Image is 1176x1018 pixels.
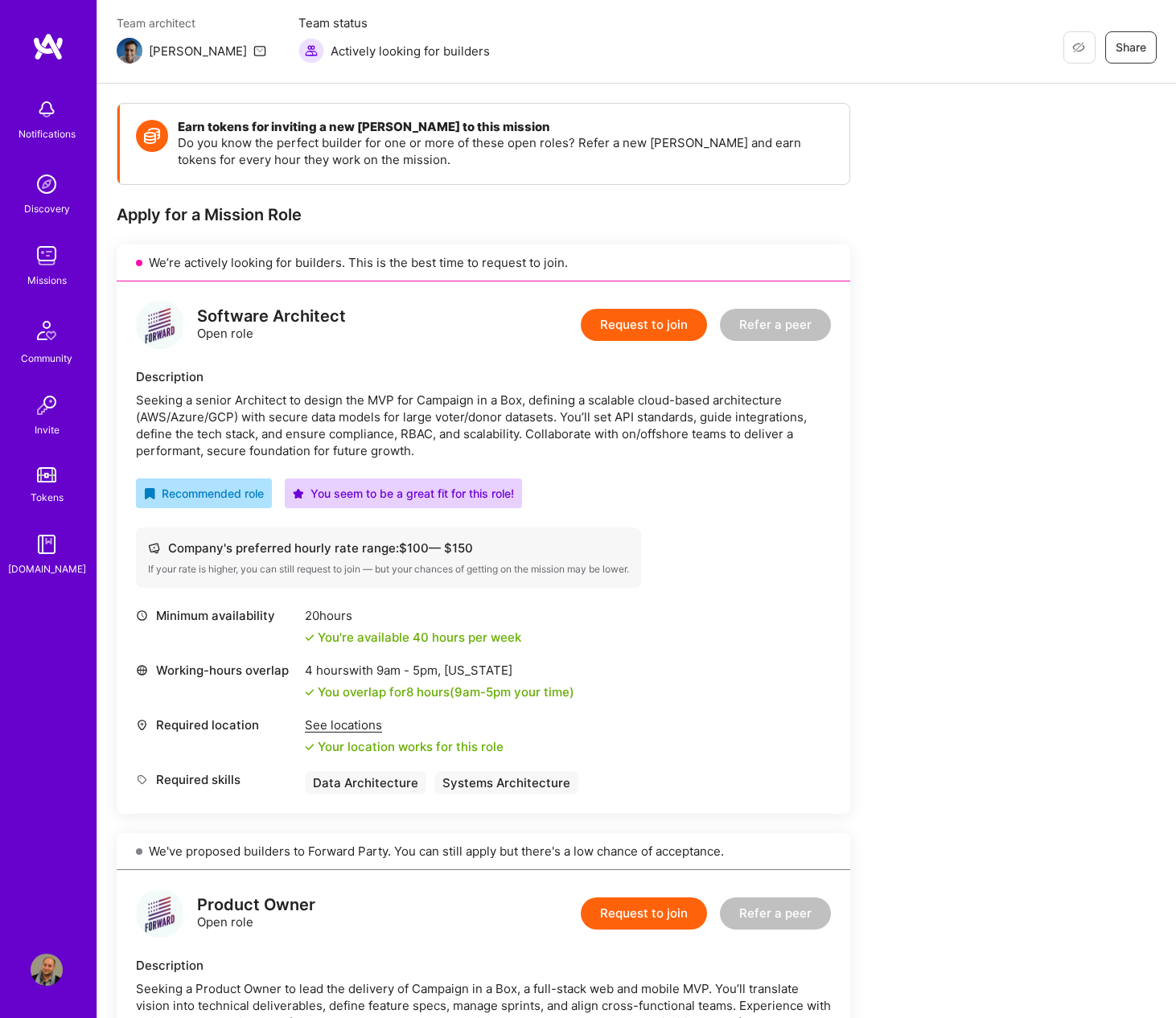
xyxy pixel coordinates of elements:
div: Tokens [31,489,64,506]
a: User Avatar [27,954,67,986]
i: icon Check [305,688,315,697]
div: See locations [305,716,504,733]
i: icon Tag [136,774,148,786]
i: icon Check [305,742,315,752]
div: Minimum availability [136,607,297,624]
img: logo [136,301,184,349]
button: Refer a peer [720,309,831,341]
div: Product Owner [197,897,315,913]
i: icon Cash [148,542,160,554]
i: icon Location [136,719,148,731]
img: Token icon [136,120,168,152]
div: We’re actively looking for builders. This is the best time to request to join. [117,244,850,281]
button: Request to join [581,309,707,341]
div: Data Architecture [305,771,426,794]
img: guide book [31,528,63,560]
div: You seem to be a great fit for this role! [293,485,514,502]
div: Working-hours overlap [136,662,297,679]
img: Community [27,311,66,350]
div: Apply for a Mission Role [117,204,850,225]
i: icon Mail [253,44,266,57]
img: Actively looking for builders [298,38,324,64]
div: Invite [35,421,60,438]
img: tokens [37,467,56,482]
i: icon EyeClosed [1072,41,1085,54]
div: Required skills [136,771,297,788]
i: icon World [136,664,148,676]
img: logo [32,32,64,61]
div: Systems Architecture [434,771,578,794]
div: You overlap for 8 hours ( your time) [318,683,574,700]
p: Do you know the perfect builder for one or more of these open roles? Refer a new [PERSON_NAME] an... [178,134,833,168]
span: Team architect [117,14,266,31]
span: Share [1116,39,1146,55]
i: icon Check [305,633,315,642]
div: Description [136,368,831,385]
button: Refer a peer [720,897,831,930]
div: Required location [136,716,297,733]
i: icon RecommendedBadge [144,488,155,499]
div: Software Architect [197,308,346,325]
div: Missions [27,272,67,289]
div: Seeking a senior Architect to design the MVP for Campaign in a Box, defining a scalable cloud-bas... [136,392,831,459]
div: 4 hours with [US_STATE] [305,662,574,679]
div: Notifications [19,125,76,142]
div: Open role [197,308,346,342]
span: Actively looking for builders [331,43,490,60]
div: If your rate is higher, you can still request to join — but your chances of getting on the missio... [148,563,629,576]
div: You're available 40 hours per week [305,629,521,646]
h4: Earn tokens for inviting a new [PERSON_NAME] to this mission [178,120,833,134]
span: 9am - 5pm , [373,663,444,678]
i: icon Clock [136,610,148,622]
div: [PERSON_NAME] [149,43,247,60]
span: 9am - 5pm [454,684,511,700]
img: User Avatar [31,954,63,986]
img: Team Architect [117,38,142,64]
img: discovery [31,168,63,200]
button: Request to join [581,897,707,930]
img: bell [31,93,63,125]
img: teamwork [31,240,63,272]
div: Company's preferred hourly rate range: $ 100 — $ 150 [148,540,629,556]
img: logo [136,889,184,938]
div: Description [136,957,831,974]
img: Invite [31,389,63,421]
i: icon PurpleStar [293,488,304,499]
div: We've proposed builders to Forward Party. You can still apply but there's a low chance of accepta... [117,833,850,870]
div: Discovery [24,200,70,217]
button: Share [1105,31,1157,64]
div: Your location works for this role [305,738,504,755]
div: 20 hours [305,607,521,624]
div: Open role [197,897,315,930]
div: Community [21,350,72,367]
div: Recommended role [144,485,264,502]
span: Team status [298,14,490,31]
div: [DOMAIN_NAME] [8,560,86,577]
